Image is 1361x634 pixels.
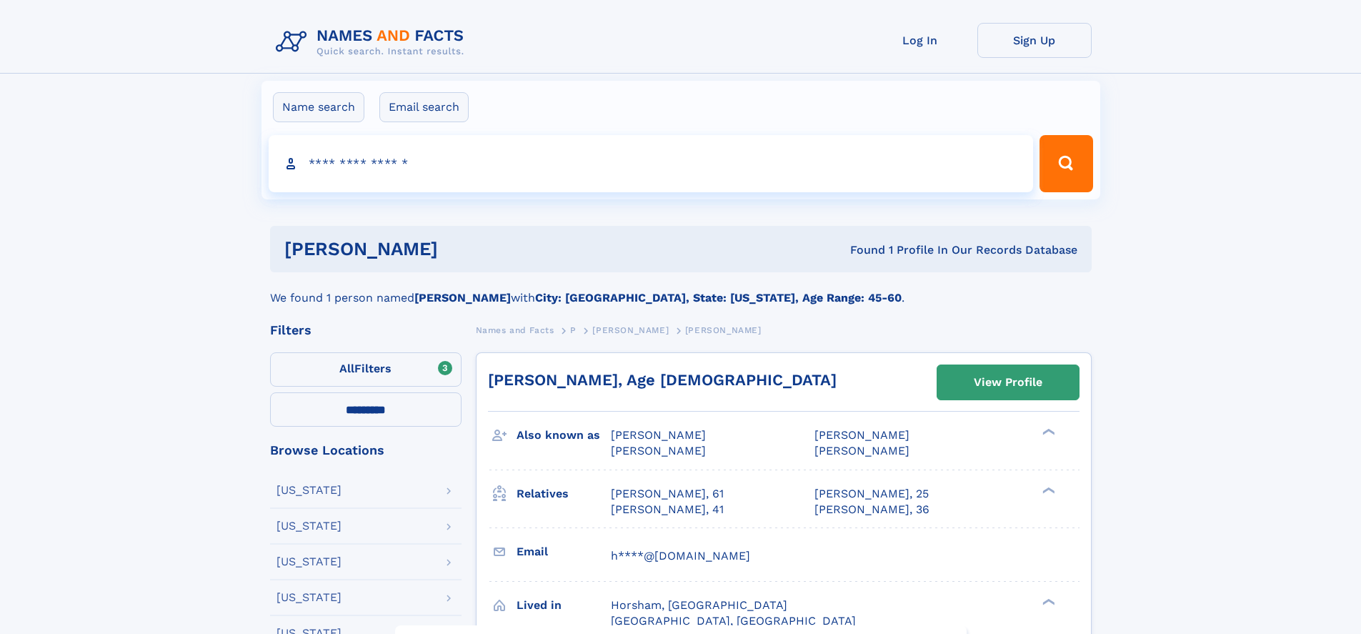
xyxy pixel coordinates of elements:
[270,444,462,457] div: Browse Locations
[570,321,577,339] a: P
[1039,597,1056,606] div: ❯
[276,592,342,603] div: [US_STATE]
[863,23,977,58] a: Log In
[592,325,669,335] span: [PERSON_NAME]
[517,482,611,506] h3: Relatives
[937,365,1079,400] a: View Profile
[488,371,837,389] a: [PERSON_NAME], Age [DEMOGRAPHIC_DATA]
[476,321,554,339] a: Names and Facts
[379,92,469,122] label: Email search
[1040,135,1092,192] button: Search Button
[1039,485,1056,495] div: ❯
[644,242,1077,258] div: Found 1 Profile In Our Records Database
[611,614,856,628] span: [GEOGRAPHIC_DATA], [GEOGRAPHIC_DATA]
[270,272,1092,307] div: We found 1 person named with .
[276,485,342,496] div: [US_STATE]
[517,423,611,447] h3: Also known as
[517,540,611,564] h3: Email
[814,428,909,442] span: [PERSON_NAME]
[611,444,706,457] span: [PERSON_NAME]
[269,135,1034,192] input: search input
[685,325,762,335] span: [PERSON_NAME]
[611,428,706,442] span: [PERSON_NAME]
[535,291,902,304] b: City: [GEOGRAPHIC_DATA], State: [US_STATE], Age Range: 45-60
[977,23,1092,58] a: Sign Up
[570,325,577,335] span: P
[284,240,644,258] h1: [PERSON_NAME]
[1039,427,1056,437] div: ❯
[276,520,342,532] div: [US_STATE]
[974,366,1042,399] div: View Profile
[592,321,669,339] a: [PERSON_NAME]
[814,486,929,502] a: [PERSON_NAME], 25
[276,556,342,568] div: [US_STATE]
[517,593,611,618] h3: Lived in
[339,362,354,375] span: All
[611,486,724,502] a: [PERSON_NAME], 61
[611,598,787,612] span: Horsham, [GEOGRAPHIC_DATA]
[270,324,462,337] div: Filters
[611,502,724,517] a: [PERSON_NAME], 41
[270,23,476,61] img: Logo Names and Facts
[273,92,364,122] label: Name search
[814,444,909,457] span: [PERSON_NAME]
[414,291,511,304] b: [PERSON_NAME]
[270,352,462,387] label: Filters
[814,502,929,517] a: [PERSON_NAME], 36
